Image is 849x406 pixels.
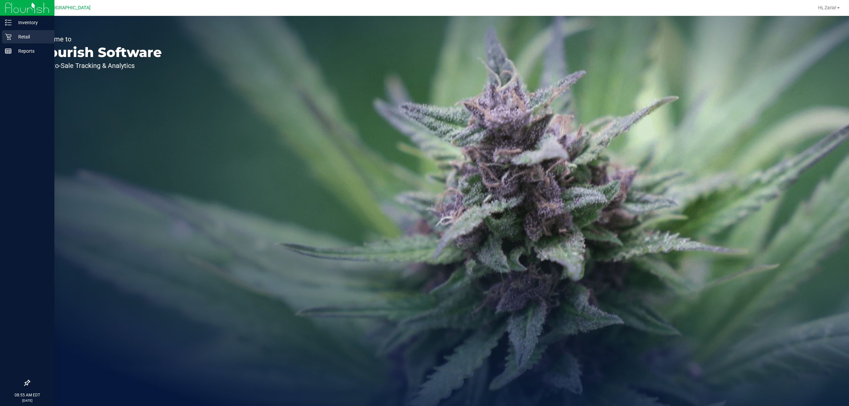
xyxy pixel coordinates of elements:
[36,62,162,69] p: Seed-to-Sale Tracking & Analytics
[5,48,12,54] inline-svg: Reports
[5,33,12,40] inline-svg: Retail
[45,5,91,11] span: [GEOGRAPHIC_DATA]
[3,392,51,398] p: 08:55 AM EDT
[818,5,836,10] span: Hi, Zaria!
[5,19,12,26] inline-svg: Inventory
[12,47,51,55] p: Reports
[36,36,162,42] p: Welcome to
[3,398,51,403] p: [DATE]
[36,46,162,59] p: Flourish Software
[12,33,51,41] p: Retail
[12,19,51,27] p: Inventory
